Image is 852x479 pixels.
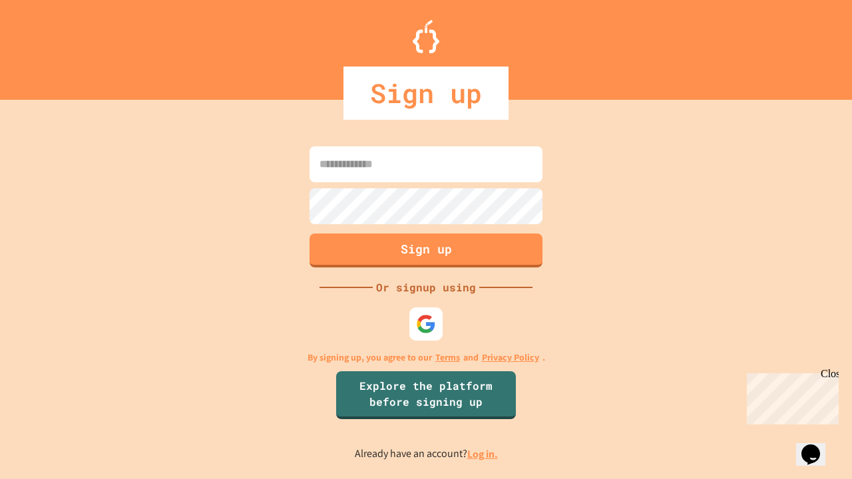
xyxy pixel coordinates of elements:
[482,351,539,365] a: Privacy Policy
[373,279,479,295] div: Or signup using
[336,371,516,419] a: Explore the platform before signing up
[435,351,460,365] a: Terms
[467,447,498,461] a: Log in.
[5,5,92,84] div: Chat with us now!Close
[796,426,839,466] iframe: chat widget
[310,234,542,267] button: Sign up
[355,446,498,462] p: Already have an account?
[413,20,439,53] img: Logo.svg
[742,368,839,424] iframe: chat widget
[416,314,436,334] img: google-icon.svg
[343,67,509,120] div: Sign up
[308,351,545,365] p: By signing up, you agree to our and .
